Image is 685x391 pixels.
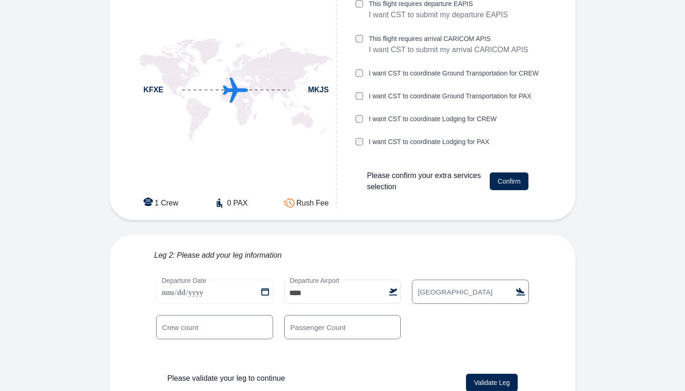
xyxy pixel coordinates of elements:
[296,198,329,209] span: Rush Fee
[167,373,285,384] p: Please validate your leg to continue
[369,9,508,21] p: I want CST to submit my departure EAPIS
[490,172,528,190] button: Confirm
[414,287,497,297] label: [GEOGRAPHIC_DATA]
[154,250,175,261] span: Leg 2:
[308,84,329,96] span: MKJS
[369,91,531,101] label: I want CST to coordinate Ground Transportation for PAX
[177,250,281,261] span: Please add your leg information
[286,322,350,332] label: Passenger Count
[158,276,210,285] label: Departure Date
[155,198,178,209] span: 1 Crew
[369,114,496,124] label: I want CST to coordinate Lodging for CREW
[369,34,528,44] label: This flight requires arrival CARICOM APIS
[369,69,539,78] label: I want CST to coordinate Ground Transportation for CREW
[369,44,528,56] p: I want CST to submit my arrival CARICOM APIS
[286,276,343,285] label: Departure Airport
[144,84,164,96] span: KFXE
[367,170,482,192] span: Please confirm your extra services selection
[369,137,489,147] label: I want CST to coordinate Lodging for PAX
[158,322,202,332] label: Crew count
[227,198,247,209] span: 0 PAX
